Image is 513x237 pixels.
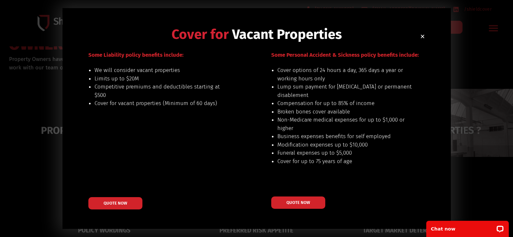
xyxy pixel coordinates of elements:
[95,99,229,108] li: Cover for vacant properties (Minimum of 60 days)
[88,52,184,58] span: Some Liability policy benefits include:
[95,83,229,99] li: Competitive premiums and deductibles starting at $500
[172,26,229,42] span: Cover for
[232,26,342,42] span: Vacant Properties
[277,157,412,166] li: Cover for up to 75 years of age
[88,197,142,209] a: QUOTE NOW
[95,75,229,83] li: Limits up to $20M
[420,34,425,39] a: Close
[277,66,412,83] li: Cover options of 24 hours a day, 365 days a year or working hours only
[277,149,412,157] li: Funeral expenses up to $5,000
[277,132,412,141] li: Business expenses benefits for self employed
[95,66,229,75] li: We will consider vacant properties
[104,201,127,205] span: QUOTE NOW
[422,217,513,237] iframe: LiveChat chat widget
[271,196,325,209] a: QUOTE NOW
[277,83,412,99] li: Lump sum payment for [MEDICAL_DATA] or permanent disablement
[277,141,412,149] li: Modification expenses up to $10,000
[286,200,310,205] span: QUOTE NOW
[271,52,419,58] span: Some Personal Accident & Sickness policy benefits include:
[277,108,412,116] li: Broken bones cover available
[277,99,412,108] li: Compensation for up to 85% of income
[277,116,412,132] li: Non-Medicare medical expenses for up to $1,000 or higher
